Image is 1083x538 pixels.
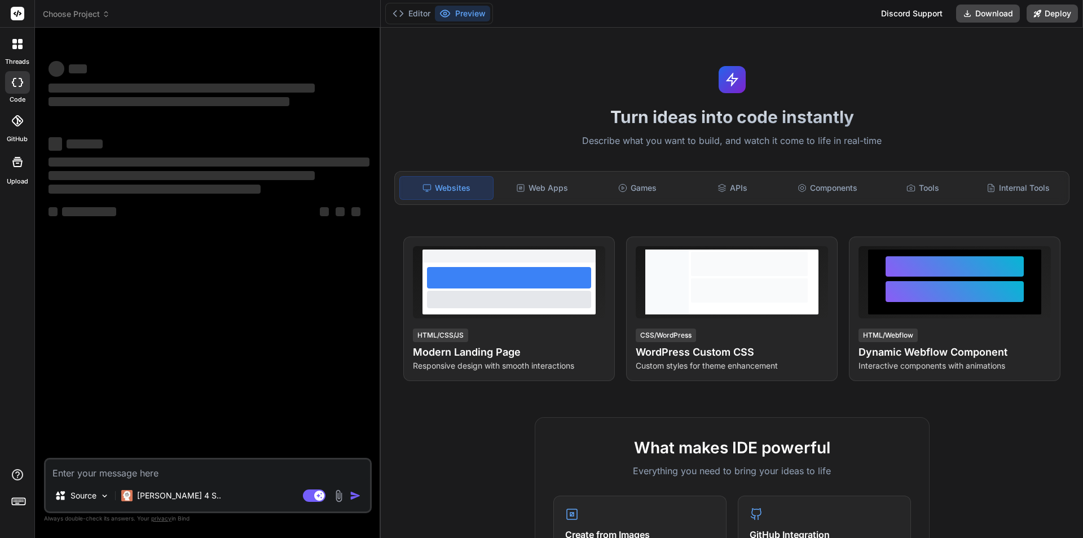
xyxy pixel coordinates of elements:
[49,207,58,216] span: ‌
[137,490,221,501] p: [PERSON_NAME] 4 S..
[591,176,684,200] div: Games
[336,207,345,216] span: ‌
[399,176,494,200] div: Websites
[413,329,468,342] div: HTML/CSS/JS
[49,61,64,77] span: ‌
[877,176,970,200] div: Tools
[413,344,605,360] h4: Modern Landing Page
[49,185,261,194] span: ‌
[859,329,918,342] div: HTML/Webflow
[10,95,25,104] label: code
[71,490,96,501] p: Source
[553,436,911,460] h2: What makes IDE powerful
[67,139,103,148] span: ‌
[686,176,779,200] div: APIs
[49,171,315,180] span: ‌
[69,64,87,73] span: ‌
[49,137,62,151] span: ‌
[7,177,28,186] label: Upload
[1027,5,1078,23] button: Deploy
[636,360,828,371] p: Custom styles for theme enhancement
[44,513,372,524] p: Always double-check its answers. Your in Bind
[100,491,109,501] img: Pick Models
[49,84,315,93] span: ‌
[859,344,1051,360] h4: Dynamic Webflow Component
[553,464,911,478] p: Everything you need to bring your ideas to life
[636,329,696,342] div: CSS/WordPress
[49,158,369,167] span: ‌
[388,107,1076,127] h1: Turn ideas into code instantly
[781,176,874,200] div: Components
[956,5,1020,23] button: Download
[43,8,110,20] span: Choose Project
[859,360,1051,371] p: Interactive components with animations
[7,134,28,144] label: GitHub
[62,207,116,216] span: ‌
[5,57,29,67] label: threads
[351,207,360,216] span: ‌
[874,5,949,23] div: Discord Support
[121,490,133,501] img: Claude 4 Sonnet
[332,489,345,502] img: attachment
[320,207,329,216] span: ‌
[413,360,605,371] p: Responsive design with smooth interactions
[388,134,1076,148] p: Describe what you want to build, and watch it come to life in real-time
[971,176,1064,200] div: Internal Tools
[496,176,589,200] div: Web Apps
[636,344,828,360] h4: WordPress Custom CSS
[49,97,289,106] span: ‌
[151,515,171,522] span: privacy
[388,6,435,21] button: Editor
[350,490,361,501] img: icon
[435,6,490,21] button: Preview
